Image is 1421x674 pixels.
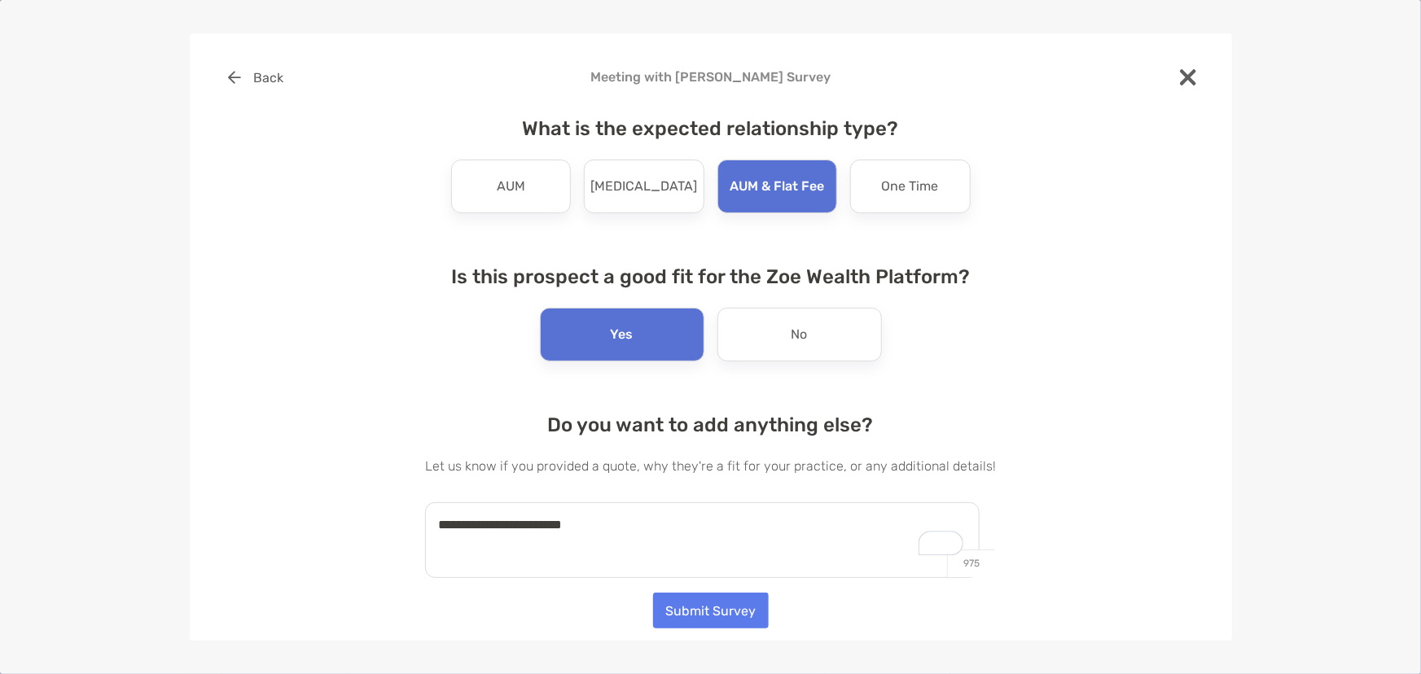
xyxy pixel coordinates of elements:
p: 975 [947,549,995,577]
p: Let us know if you provided a quote, why they're a fit for your practice, or any additional details! [425,456,996,476]
p: No [792,322,808,348]
h4: Is this prospect a good fit for the Zoe Wealth Platform? [425,265,996,288]
img: close modal [1180,69,1196,85]
h4: What is the expected relationship type? [425,117,996,140]
h4: Do you want to add anything else? [425,414,996,436]
p: AUM & Flat Fee [730,173,824,199]
img: button icon [228,71,241,84]
p: [MEDICAL_DATA] [590,173,697,199]
p: Yes [611,322,634,348]
button: Back [216,59,296,95]
p: One Time [882,173,939,199]
textarea: To enrich screen reader interactions, please activate Accessibility in Grammarly extension settings [425,502,980,578]
h4: Meeting with [PERSON_NAME] Survey [216,69,1206,85]
button: Submit Survey [653,593,769,628]
p: AUM [497,173,525,199]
